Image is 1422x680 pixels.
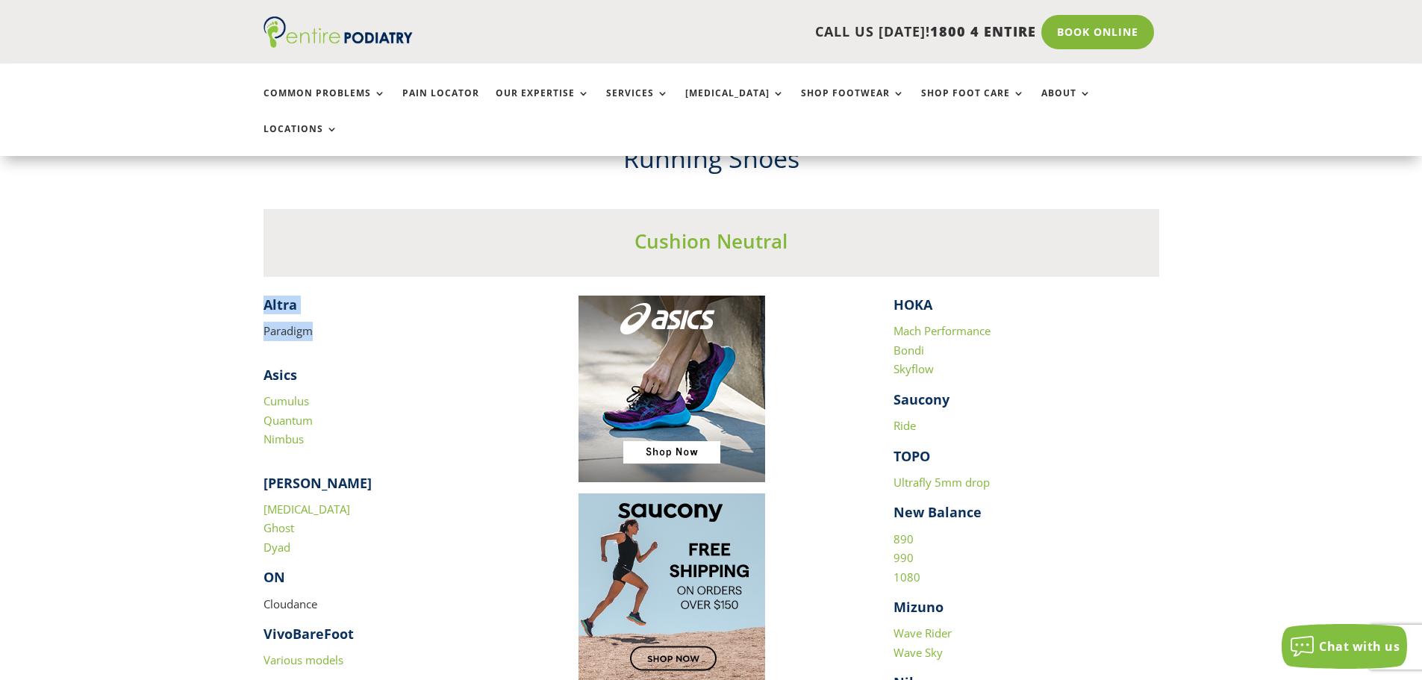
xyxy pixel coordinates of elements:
[263,520,294,535] a: Ghost
[1282,624,1407,669] button: Chat with us
[263,474,372,492] strong: [PERSON_NAME]
[263,431,304,446] a: Nimbus
[263,595,529,626] p: Cloudance
[894,418,916,433] a: Ride
[894,570,920,584] a: 1080
[263,124,338,156] a: Locations
[930,22,1036,40] span: 1800 4 ENTIRE
[685,88,785,120] a: [MEDICAL_DATA]
[263,366,297,384] strong: Asics
[606,88,669,120] a: Services
[263,36,413,51] a: Entire Podiatry
[496,88,590,120] a: Our Expertise
[263,652,343,667] a: Various models
[894,390,949,408] strong: Saucony
[1319,638,1400,655] span: Chat with us
[894,361,934,376] a: Skyflow
[263,413,313,428] a: Quantum
[894,447,930,465] strong: TOPO
[263,88,386,120] a: Common Problems
[894,323,991,338] a: Mach Performance
[894,598,944,616] strong: Mizuno
[894,343,924,358] a: Bondi
[470,22,1036,42] p: CALL US [DATE]!
[263,296,297,314] strong: Altra
[894,645,943,660] a: Wave Sky
[263,228,1159,262] h3: Cushion Neutral
[263,296,529,322] h4: ​
[894,475,990,490] a: Ultrafly 5mm drop
[263,540,290,555] a: Dyad
[894,550,914,565] a: 990
[1041,15,1154,49] a: Book Online
[894,531,914,546] a: 890
[1041,88,1091,120] a: About
[402,88,479,120] a: Pain Locator
[894,296,932,314] strong: HOKA
[263,322,529,341] p: Paradigm
[801,88,905,120] a: Shop Footwear
[263,568,285,586] strong: ON
[263,625,354,643] strong: VivoBareFoot
[263,16,413,48] img: logo (1)
[921,88,1025,120] a: Shop Foot Care
[263,393,309,408] a: Cumulus
[894,626,952,640] a: Wave Rider
[263,141,1159,184] h2: Running Shoes
[894,503,982,521] strong: New Balance
[263,502,350,517] a: [MEDICAL_DATA]
[579,296,765,482] img: Image to click to buy ASIC shoes online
